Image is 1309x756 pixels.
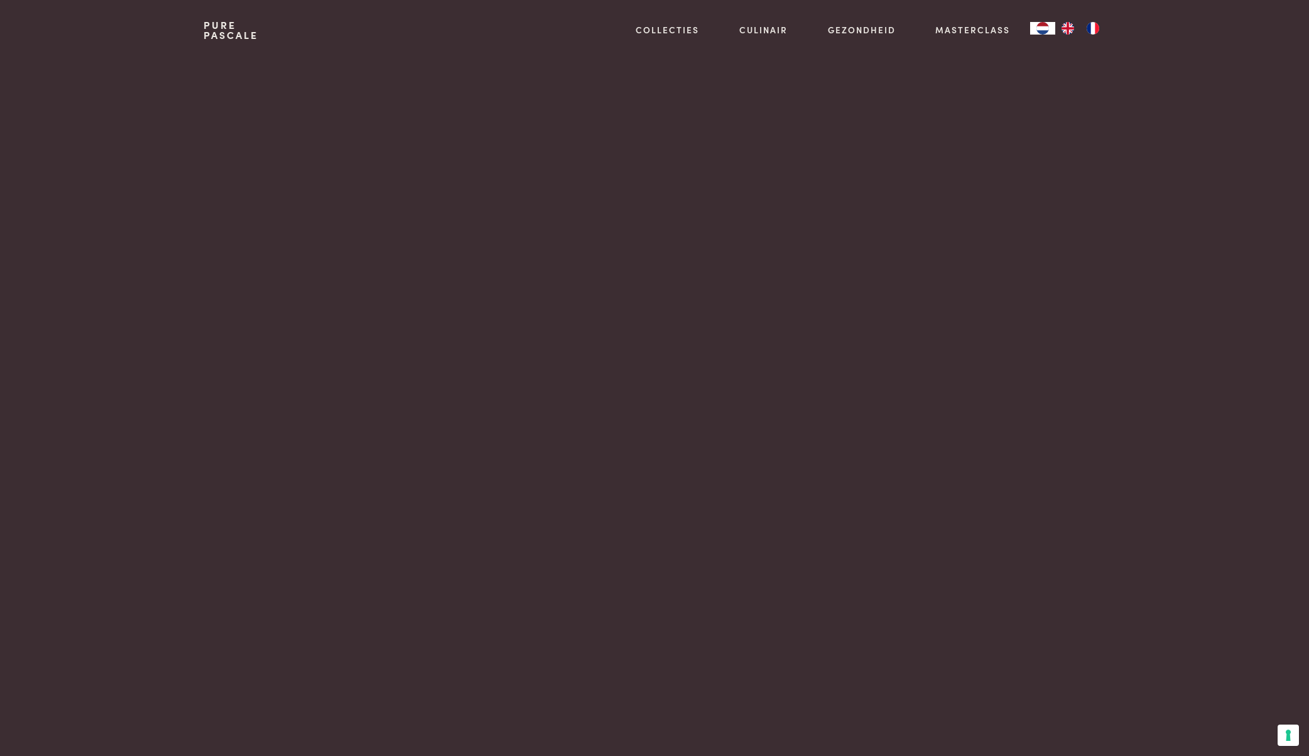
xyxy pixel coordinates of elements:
[935,23,1010,36] a: Masterclass
[636,23,699,36] a: Collecties
[1055,22,1105,35] ul: Language list
[1030,22,1055,35] div: Language
[1030,22,1105,35] aside: Language selected: Nederlands
[1080,22,1105,35] a: FR
[204,20,258,40] a: PurePascale
[828,23,896,36] a: Gezondheid
[1278,725,1299,746] button: Uw voorkeuren voor toestemming voor trackingtechnologieën
[739,23,788,36] a: Culinair
[1030,22,1055,35] a: NL
[1055,22,1080,35] a: EN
